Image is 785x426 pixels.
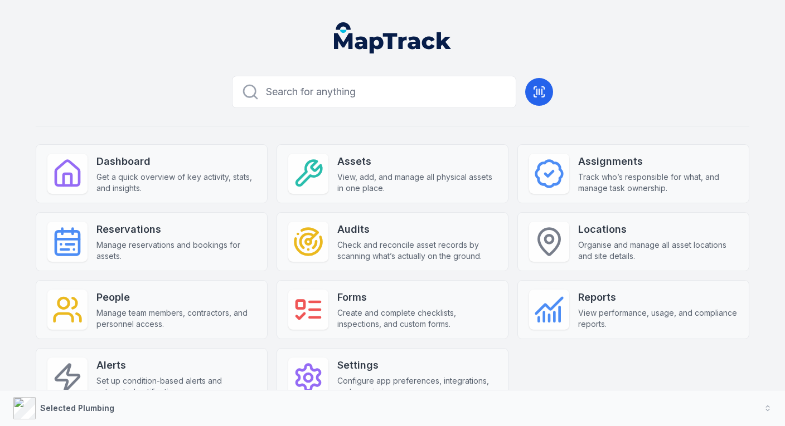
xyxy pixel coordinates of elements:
[36,348,268,407] a: AlertsSet up condition-based alerts and automated notifications.
[96,154,256,169] strong: Dashboard
[337,154,497,169] strong: Assets
[96,222,256,237] strong: Reservations
[517,212,749,271] a: LocationsOrganise and manage all asset locations and site details.
[578,222,738,237] strong: Locations
[316,22,469,53] nav: Global
[96,172,256,194] span: Get a quick overview of key activity, stats, and insights.
[337,290,497,305] strong: Forms
[277,144,508,203] a: AssetsView, add, and manage all physical assets in one place.
[96,290,256,305] strong: People
[517,144,749,203] a: AssignmentsTrack who’s responsible for what, and manage task ownership.
[578,172,738,194] span: Track who’s responsible for what, and manage task ownership.
[232,76,516,108] button: Search for anything
[337,172,497,194] span: View, add, and manage all physical assets in one place.
[277,348,508,407] a: SettingsConfigure app preferences, integrations, and permissions.
[337,239,497,262] span: Check and reconcile asset records by scanning what’s actually on the ground.
[96,239,256,262] span: Manage reservations and bookings for assets.
[96,307,256,330] span: Manage team members, contractors, and personnel access.
[96,358,256,373] strong: Alerts
[266,84,356,100] span: Search for anything
[277,280,508,339] a: FormsCreate and complete checklists, inspections, and custom forms.
[578,307,738,330] span: View performance, usage, and compliance reports.
[578,154,738,169] strong: Assignments
[337,222,497,237] strong: Audits
[578,239,738,262] span: Organise and manage all asset locations and site details.
[96,375,256,398] span: Set up condition-based alerts and automated notifications.
[517,280,749,339] a: ReportsView performance, usage, and compliance reports.
[337,307,497,330] span: Create and complete checklists, inspections, and custom forms.
[578,290,738,305] strong: Reports
[40,403,114,413] strong: Selected Plumbing
[337,358,497,373] strong: Settings
[277,212,508,271] a: AuditsCheck and reconcile asset records by scanning what’s actually on the ground.
[337,375,497,398] span: Configure app preferences, integrations, and permissions.
[36,212,268,271] a: ReservationsManage reservations and bookings for assets.
[36,280,268,339] a: PeopleManage team members, contractors, and personnel access.
[36,144,268,203] a: DashboardGet a quick overview of key activity, stats, and insights.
